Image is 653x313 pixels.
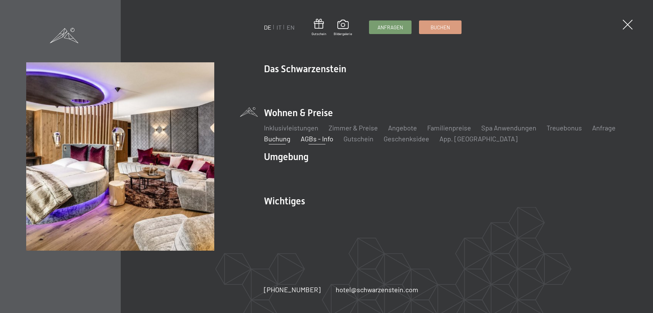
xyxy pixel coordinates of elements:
a: App. [GEOGRAPHIC_DATA] [439,135,518,143]
a: AGBs - Info [301,135,333,143]
a: Treuebonus [547,124,582,132]
a: DE [264,24,271,31]
a: Buchen [419,21,461,34]
a: hotel@schwarzenstein.com [336,285,418,294]
a: Zimmer & Preise [329,124,378,132]
a: Familienpreise [427,124,471,132]
a: Anfragen [369,21,411,34]
span: Buchen [431,24,450,31]
a: Anfrage [592,124,616,132]
a: IT [277,24,282,31]
a: Gutschein [312,19,326,36]
a: Spa Anwendungen [481,124,536,132]
a: EN [287,24,295,31]
a: Angebote [388,124,417,132]
span: Gutschein [312,31,326,36]
a: [PHONE_NUMBER] [264,285,321,294]
a: Geschenksidee [384,135,429,143]
a: Buchung [264,135,290,143]
span: Bildergalerie [334,31,352,36]
a: Inklusivleistungen [264,124,318,132]
span: Anfragen [378,24,403,31]
a: Gutschein [344,135,373,143]
a: Bildergalerie [334,20,352,36]
span: [PHONE_NUMBER] [264,285,321,294]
